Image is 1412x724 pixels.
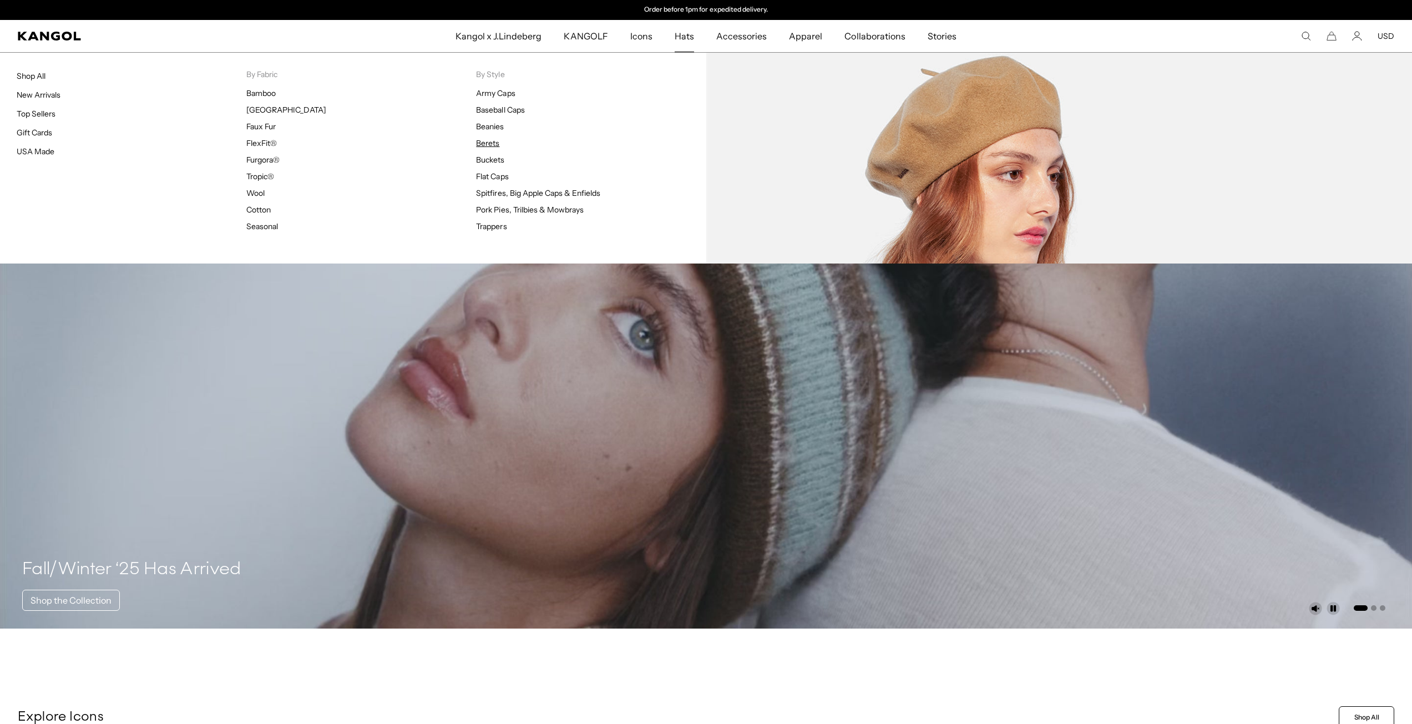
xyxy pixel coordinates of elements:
[1327,31,1337,41] button: Cart
[476,205,584,215] a: Pork Pies, Trilbies & Mowbrays
[564,20,608,52] span: KANGOLF
[456,20,542,52] span: Kangol x J.Lindeberg
[1371,605,1376,611] button: Go to slide 2
[619,20,664,52] a: Icons
[22,590,120,611] a: Shop the Collection
[1353,603,1385,612] ul: Select a slide to show
[246,105,326,115] a: [GEOGRAPHIC_DATA]
[675,20,694,52] span: Hats
[476,105,524,115] a: Baseball Caps
[17,146,54,156] a: USA Made
[592,6,821,14] slideshow-component: Announcement bar
[928,20,956,52] span: Stories
[476,221,507,231] a: Trappers
[476,171,508,181] a: Flat Caps
[476,138,499,148] a: Berets
[833,20,916,52] a: Collaborations
[1380,605,1385,611] button: Go to slide 3
[246,205,271,215] a: Cotton
[1301,31,1311,41] summary: Search here
[17,71,45,81] a: Shop All
[917,20,968,52] a: Stories
[246,69,476,79] p: By Fabric
[789,20,822,52] span: Apparel
[17,109,55,119] a: Top Sellers
[1378,31,1394,41] button: USD
[778,20,833,52] a: Apparel
[246,221,278,231] a: Seasonal
[592,6,821,14] div: 2 of 2
[476,88,515,98] a: Army Caps
[246,138,277,148] a: FlexFit®
[17,90,60,100] a: New Arrivals
[246,171,274,181] a: Tropic®
[592,6,821,14] div: Announcement
[1309,602,1322,615] button: Unmute
[18,32,302,40] a: Kangol
[22,559,241,581] h4: Fall/Winter ‘25 Has Arrived
[476,155,504,165] a: Buckets
[476,69,706,79] p: By Style
[844,20,905,52] span: Collaborations
[1327,602,1340,615] button: Pause
[644,6,768,14] p: Order before 1pm for expedited delivery.
[17,128,52,138] a: Gift Cards
[630,20,652,52] span: Icons
[553,20,619,52] a: KANGOLF
[476,121,504,131] a: Beanies
[246,88,276,98] a: Bamboo
[705,20,778,52] a: Accessories
[1352,31,1362,41] a: Account
[716,20,767,52] span: Accessories
[664,20,705,52] a: Hats
[246,121,276,131] a: Faux Fur
[476,188,600,198] a: Spitfires, Big Apple Caps & Enfields
[246,188,265,198] a: Wool
[246,155,280,165] a: Furgora®
[444,20,553,52] a: Kangol x J.Lindeberg
[1354,605,1368,611] button: Go to slide 1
